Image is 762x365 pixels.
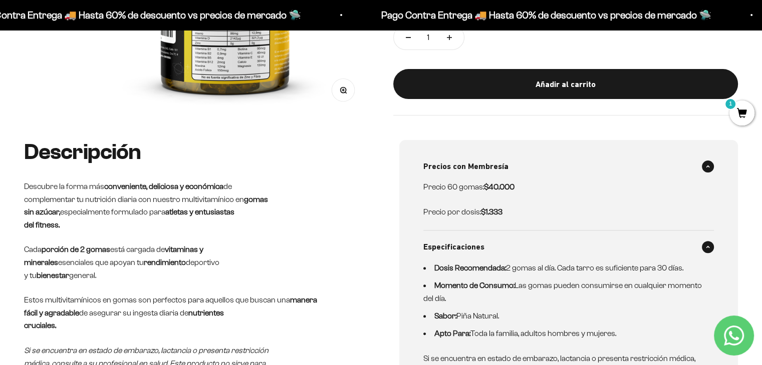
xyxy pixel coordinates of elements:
[104,182,223,190] strong: conveniente, deliciosa y económica
[394,25,423,49] button: Reducir cantidad
[724,98,736,110] mark: 1
[144,258,186,266] strong: rendimiento
[434,281,515,289] strong: Momento de Consumo:
[393,69,738,99] button: Añadir al carrito
[24,293,363,332] p: Estos multivitamínicos en gomas son perfectos para aquellos que buscan una de asegurar su ingesta...
[24,140,363,164] h2: Descripción
[37,271,69,279] strong: bienestar
[423,160,509,173] span: Precios con Membresía
[380,7,710,23] p: Pago Contra Entrega 🚚 Hasta 60% de descuento vs precios de mercado 🛸
[24,207,234,229] strong: atletas y entusiastas del fitness.
[24,295,317,317] strong: manera fácil y agradable
[423,309,702,322] li: Piña Natural.
[729,108,754,119] a: 1
[413,78,718,91] div: Añadir al carrito
[423,261,702,274] li: 2 gomas al día. Cada tarro es suficiente para 30 días.
[423,205,702,218] p: Precio por dosis:
[484,182,515,191] strong: $40.000
[42,245,110,253] strong: porción de 2 gomas
[434,329,470,337] strong: Apto Para:
[423,150,714,183] summary: Precios con Membresía
[24,243,363,281] p: Cada está cargada de esenciales que apoyan tu deportivo y tu general.
[423,279,702,304] li: Las gomas pueden consumirse en cualquier momento del día.
[434,311,456,320] strong: Sabor:
[423,180,702,193] p: Precio 60 gomas:
[423,327,702,340] li: Toda la familia, adultos hombres y mujeres.
[423,240,484,253] span: Especificaciones
[24,180,363,231] p: Descubre la forma más de complementar tu nutrición diaria con nuestro multivitamínico en especial...
[481,207,502,216] strong: $1.333
[423,230,714,263] summary: Especificaciones
[434,263,506,272] strong: Dosis Recomendada:
[435,25,464,49] button: Aumentar cantidad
